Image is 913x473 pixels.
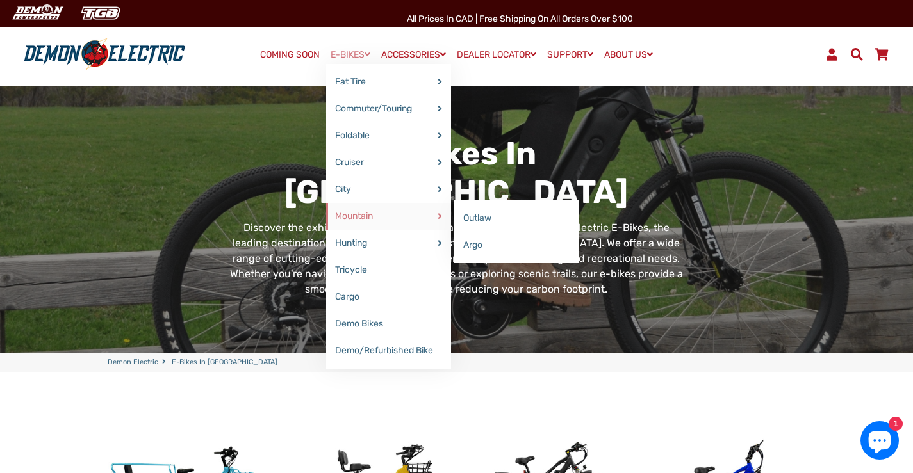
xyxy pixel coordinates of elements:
[227,134,686,211] h1: E-Bikes in [GEOGRAPHIC_DATA]
[326,284,451,310] a: Cargo
[19,38,190,71] img: Demon Electric logo
[326,176,451,203] a: City
[326,122,451,149] a: Foldable
[543,45,598,64] a: SUPPORT
[108,357,158,368] a: Demon Electric
[326,203,451,230] a: Mountain
[454,232,579,259] a: Argo
[857,421,903,463] inbox-online-store-chat: Shopify online store chat
[326,95,451,122] a: Commuter/Touring
[256,46,324,64] a: COMING SOON
[172,357,277,368] span: E-Bikes in [GEOGRAPHIC_DATA]
[326,230,451,257] a: Hunting
[452,45,541,64] a: DEALER LOCATOR
[377,45,450,64] a: ACCESSORIES
[600,45,657,64] a: ABOUT US
[407,13,633,24] span: All Prices in CAD | Free shipping on all orders over $100
[74,3,127,24] img: TGB Canada
[454,205,579,232] a: Outlaw
[6,3,68,24] img: Demon Electric
[326,45,375,64] a: E-BIKES
[326,68,451,95] a: Fat Tire
[326,257,451,284] a: Tricycle
[326,149,451,176] a: Cruiser
[326,310,451,337] a: Demo Bikes
[326,337,451,364] a: Demo/Refurbished Bike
